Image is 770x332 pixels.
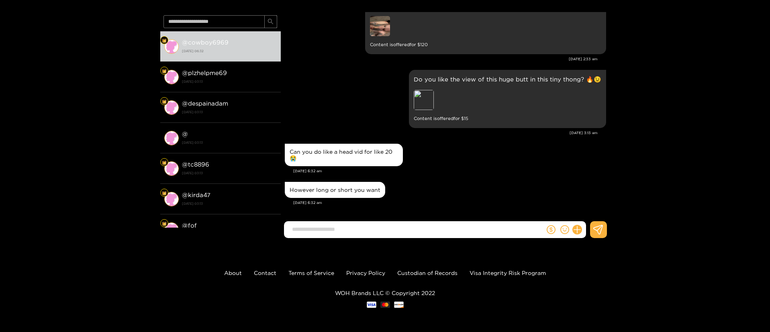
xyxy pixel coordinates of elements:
img: Fan Level [162,160,167,165]
a: Visa Integrity Risk Program [470,270,546,276]
img: conversation [164,131,179,145]
strong: @ despainadam [182,100,228,107]
strong: @ kirda47 [182,191,210,198]
span: dollar [547,225,556,234]
div: [DATE] 6:32 am [293,200,606,206]
strong: [DATE] 03:13 [182,139,277,146]
small: Content is offered for $ 120 [370,40,601,49]
div: [DATE] 2:33 am [285,56,598,62]
div: Oct. 14, 6:32 am [285,182,385,198]
span: search [268,18,274,25]
div: Oct. 14, 3:13 am [409,70,606,128]
a: Contact [254,270,276,276]
img: Fan Level [162,69,167,73]
div: Oct. 14, 6:32 am [285,144,403,166]
img: conversation [164,161,179,176]
strong: @ [182,130,188,137]
img: conversation [164,222,179,237]
a: Custodian of Records [397,270,458,276]
img: Fan Level [162,99,167,104]
p: Do you like the view of this huge butt in this tiny thong? 🔥😉 [414,75,601,84]
a: Privacy Policy [346,270,385,276]
strong: @ plzhelpme69 [182,69,227,76]
small: Content is offered for $ 15 [414,114,601,123]
img: Fan Level [162,38,167,43]
img: conversation [164,39,179,54]
strong: [DATE] 03:13 [182,108,277,116]
strong: @ fof [182,222,197,229]
span: smile [560,225,569,234]
div: [DATE] 6:32 am [293,168,606,174]
img: preview [370,16,390,36]
img: conversation [164,192,179,206]
img: conversation [164,100,179,115]
strong: @ tc8896 [182,161,209,168]
img: conversation [164,70,179,84]
img: Fan Level [162,221,167,226]
button: dollar [545,224,557,236]
div: [DATE] 3:13 am [285,130,598,136]
strong: @ cowboy6969 [182,39,229,46]
div: Can you do like a head vid for like 20 😭 [290,149,398,161]
a: About [224,270,242,276]
a: Terms of Service [288,270,334,276]
img: Fan Level [162,191,167,196]
strong: [DATE] 06:32 [182,47,277,55]
strong: [DATE] 03:13 [182,78,277,85]
div: However long or short you want [290,187,380,193]
strong: [DATE] 03:13 [182,169,277,177]
button: search [264,15,277,28]
strong: [DATE] 03:13 [182,200,277,207]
